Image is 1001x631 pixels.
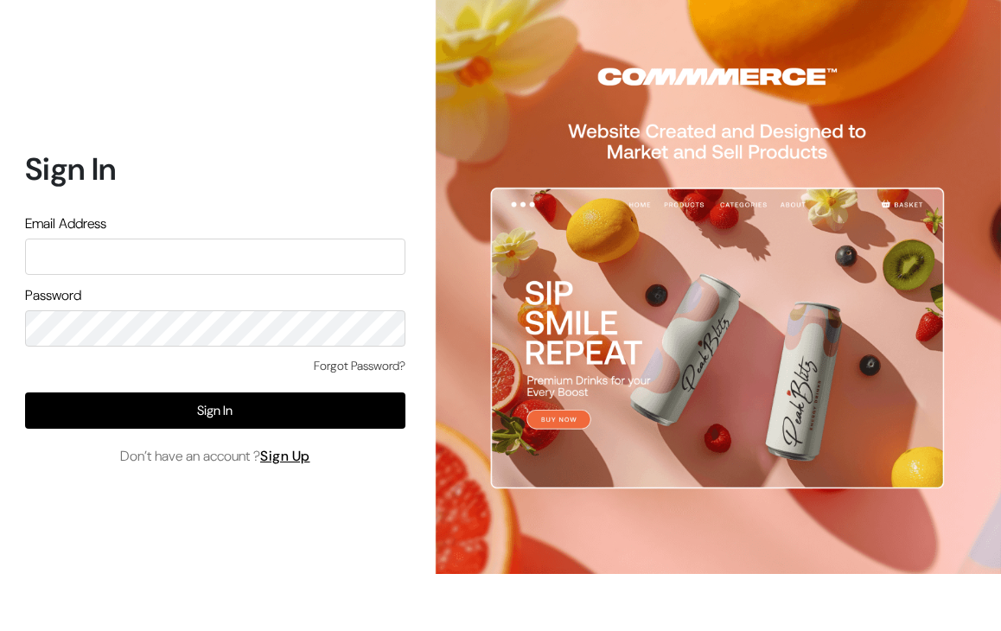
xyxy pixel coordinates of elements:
label: Email Address [25,214,106,234]
a: Sign Up [260,447,310,465]
button: Sign In [25,392,405,429]
label: Password [25,285,81,306]
h1: Sign In [25,150,405,188]
a: Forgot Password? [314,357,405,375]
span: Don’t have an account ? [120,446,310,467]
